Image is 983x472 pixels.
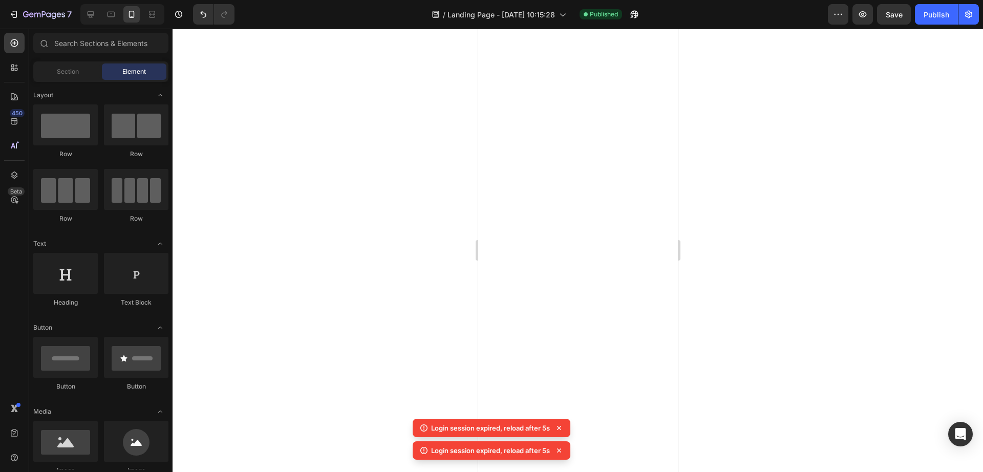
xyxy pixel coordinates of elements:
span: Published [590,10,618,19]
div: Row [104,214,168,223]
div: Text Block [104,298,168,307]
p: Login session expired, reload after 5s [431,445,550,456]
div: Row [33,149,98,159]
p: 7 [67,8,72,20]
span: Button [33,323,52,332]
span: Section [57,67,79,76]
span: Landing Page - [DATE] 10:15:28 [447,9,555,20]
div: Row [104,149,168,159]
div: Publish [924,9,949,20]
span: Element [122,67,146,76]
span: / [443,9,445,20]
iframe: Design area [478,29,678,472]
span: Toggle open [152,319,168,336]
div: Open Intercom Messenger [948,422,973,446]
span: Layout [33,91,53,100]
div: Beta [8,187,25,196]
p: Login session expired, reload after 5s [431,423,550,433]
span: Toggle open [152,87,168,103]
span: Toggle open [152,235,168,252]
span: Save [886,10,903,19]
div: Button [33,382,98,391]
span: Toggle open [152,403,168,420]
div: Undo/Redo [193,4,234,25]
div: Row [33,214,98,223]
button: 7 [4,4,76,25]
div: 450 [10,109,25,117]
button: Publish [915,4,958,25]
input: Search Sections & Elements [33,33,168,53]
div: Heading [33,298,98,307]
span: Text [33,239,46,248]
button: Save [877,4,911,25]
span: Media [33,407,51,416]
div: Button [104,382,168,391]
